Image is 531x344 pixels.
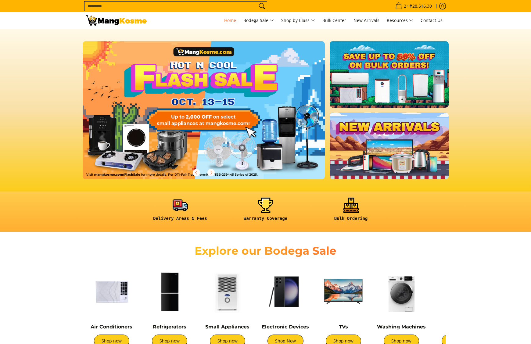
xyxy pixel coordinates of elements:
a: <h6><strong>Warranty Coverage</strong></h6> [226,198,305,226]
span: Contact Us [421,17,443,23]
img: Mang Kosme: Your Home Appliances Warehouse Sale Partner! [86,15,147,26]
img: Air Conditioners [86,266,138,317]
img: TVs [318,266,369,317]
a: Small Appliances [205,324,249,330]
nav: Main Menu [153,12,446,29]
a: <h6><strong>Delivery Areas & Fees</strong></h6> [141,198,220,226]
a: Washing Machines [377,324,426,330]
img: Washing Machines [375,266,427,317]
a: Home [221,12,239,29]
a: New Arrivals [350,12,382,29]
img: Small Appliances [202,266,253,317]
a: Resources [384,12,416,29]
img: Refrigerators [144,266,196,317]
a: Contact Us [418,12,446,29]
img: Cookers [433,266,485,317]
a: Bodega Sale [240,12,277,29]
button: Previous [190,166,203,179]
span: 2 [403,4,407,8]
button: Search [257,2,267,11]
a: Refrigerators [153,324,186,330]
a: Air Conditioners [91,324,132,330]
span: Home [224,17,236,23]
span: Shop by Class [281,17,315,24]
span: Resources [387,17,413,24]
a: More [83,41,345,189]
span: ₱28,516.30 [409,4,433,8]
a: Bulk Center [319,12,349,29]
a: TVs [339,324,348,330]
span: Bodega Sale [243,17,274,24]
a: Shop by Class [278,12,318,29]
span: Bulk Center [322,17,346,23]
a: Electronic Devices [262,324,309,330]
span: • [393,3,434,9]
a: <h6><strong>Bulk Ordering</strong></h6> [311,198,391,226]
span: New Arrivals [353,17,379,23]
button: Next [204,166,218,179]
h2: Explore our Bodega Sale [177,244,354,258]
img: Electronic Devices [260,266,311,317]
